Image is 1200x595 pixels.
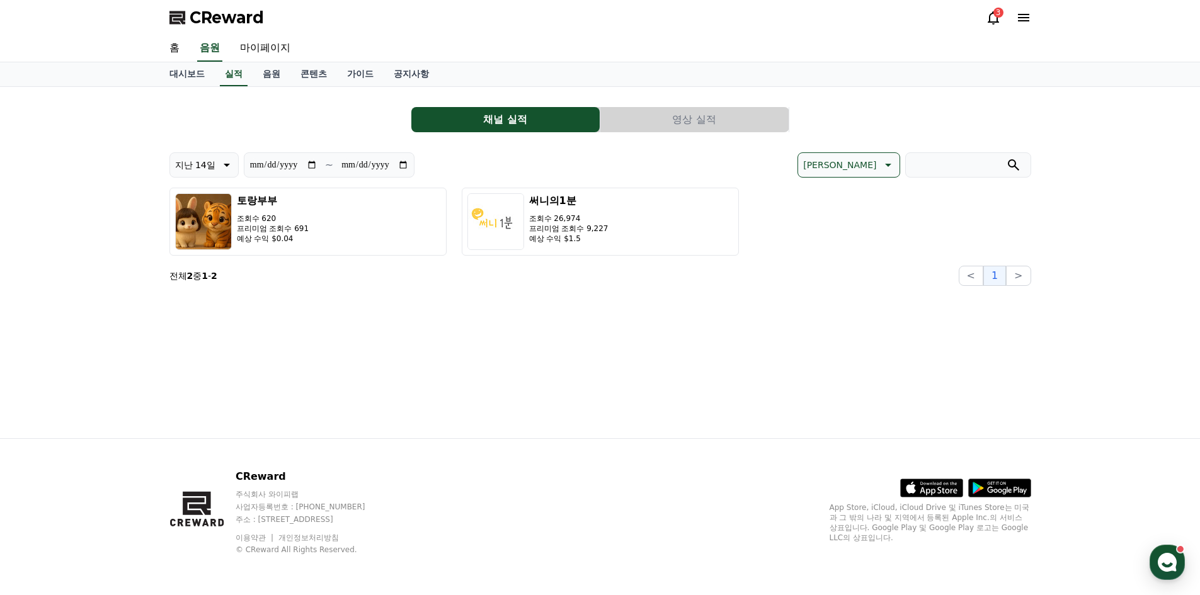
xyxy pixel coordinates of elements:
a: 설정 [163,399,242,431]
p: [PERSON_NAME] [803,156,876,174]
strong: 2 [211,271,217,281]
strong: 1 [202,271,208,281]
a: 대시보드 [159,62,215,86]
button: [PERSON_NAME] [797,152,900,178]
p: 주소 : [STREET_ADDRESS] [236,514,389,524]
p: 예상 수익 $0.04 [237,234,309,244]
a: 콘텐츠 [290,62,337,86]
span: 홈 [40,418,47,428]
span: 설정 [195,418,210,428]
span: CReward [190,8,264,28]
p: 예상 수익 $1.5 [529,234,609,244]
a: 홈 [159,35,190,62]
a: 가이드 [337,62,384,86]
p: 프리미엄 조회수 9,227 [529,224,609,234]
p: 전체 중 - [169,269,217,282]
div: 3 [993,8,1003,18]
a: 이용약관 [236,533,275,542]
a: 음원 [197,35,222,62]
button: 영상 실적 [600,107,789,132]
p: App Store, iCloud, iCloud Drive 및 iTunes Store는 미국과 그 밖의 나라 및 지역에서 등록된 Apple Inc.의 서비스 상표입니다. Goo... [830,502,1031,543]
a: 개인정보처리방침 [278,533,339,542]
p: 사업자등록번호 : [PHONE_NUMBER] [236,502,389,512]
button: 토랑부부 조회수 620 프리미엄 조회수 691 예상 수익 $0.04 [169,188,447,256]
button: 1 [983,266,1006,286]
button: 써니의1분 조회수 26,974 프리미엄 조회수 9,227 예상 수익 $1.5 [462,188,739,256]
p: ~ [325,157,333,173]
p: 주식회사 와이피랩 [236,489,389,499]
span: 대화 [115,419,130,429]
a: 실적 [220,62,248,86]
strong: 2 [187,271,193,281]
a: 마이페이지 [230,35,300,62]
a: 공지사항 [384,62,439,86]
img: 써니의1분 [467,193,524,250]
p: 지난 14일 [175,156,215,174]
img: 토랑부부 [175,193,232,250]
a: CReward [169,8,264,28]
a: 음원 [253,62,290,86]
p: 조회수 26,974 [529,213,609,224]
p: 프리미엄 조회수 691 [237,224,309,234]
a: 대화 [83,399,163,431]
h3: 써니의1분 [529,193,609,208]
button: > [1006,266,1031,286]
p: CReward [236,469,389,484]
a: 3 [986,10,1001,25]
button: 지난 14일 [169,152,239,178]
a: 홈 [4,399,83,431]
button: < [959,266,983,286]
h3: 토랑부부 [237,193,309,208]
p: 조회수 620 [237,213,309,224]
button: 채널 실적 [411,107,600,132]
p: © CReward All Rights Reserved. [236,545,389,555]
